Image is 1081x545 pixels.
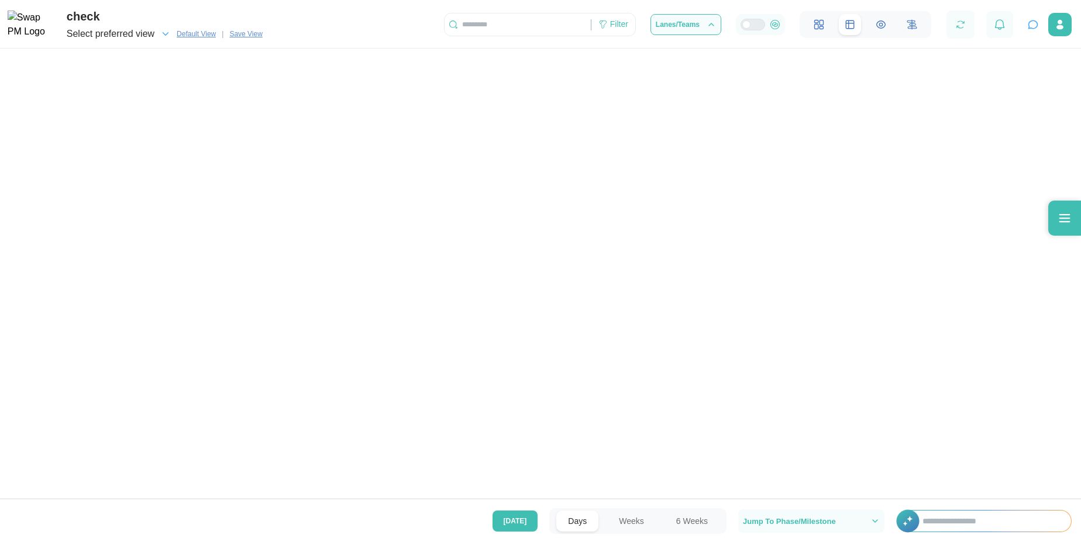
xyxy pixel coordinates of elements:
button: Default View [172,27,221,40]
button: Select preferred view [67,26,171,42]
span: Lanes/Teams [656,21,700,28]
button: Days [556,510,598,532]
span: Default View [177,28,216,40]
div: Filter [610,18,628,31]
span: Select preferred view [67,26,154,42]
div: Filter [591,15,635,35]
div: | [222,29,223,40]
img: Swap PM Logo [8,11,55,40]
span: Jump To Phase/Milestone [743,518,836,525]
button: Lanes/Teams [650,14,721,35]
button: Open project assistant [1025,16,1041,33]
button: 6 Weeks [665,510,719,532]
button: Refresh Grid [952,16,969,33]
span: [DATE] [504,511,527,531]
span: Save View [229,28,262,40]
button: [DATE] [493,510,538,532]
button: Weeks [607,510,656,532]
div: + [896,510,1072,532]
button: Jump To Phase/Milestone [738,509,884,533]
div: check [67,8,267,26]
button: Save View [225,27,267,40]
